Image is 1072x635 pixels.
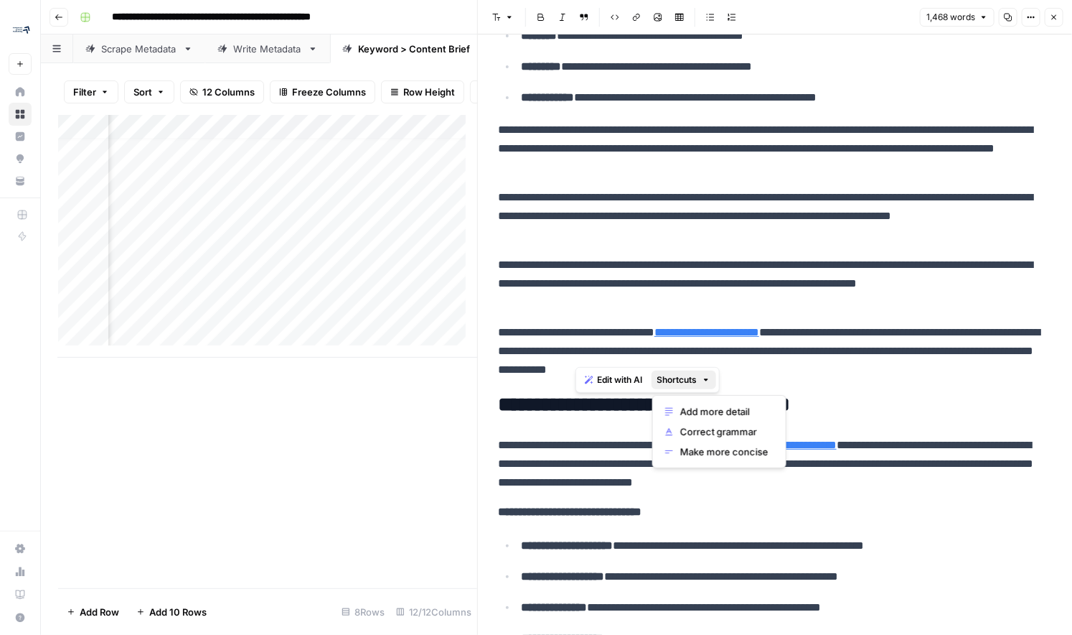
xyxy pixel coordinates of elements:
[270,80,375,103] button: Freeze Columns
[652,371,716,389] button: Shortcuts
[330,34,498,63] a: Keyword > Content Brief
[9,80,32,103] a: Home
[9,170,32,193] a: Your Data
[9,17,34,42] img: Compound Growth Logo
[920,8,995,27] button: 1,468 words
[403,85,455,99] span: Row Height
[926,11,975,24] span: 1,468 words
[598,374,643,386] span: Edit with AI
[58,601,128,624] button: Add Row
[205,34,330,63] a: Write Metadata
[652,395,786,468] div: Shortcuts
[133,85,152,99] span: Sort
[9,11,32,47] button: Workspace: Compound Growth
[336,601,390,624] div: 8 Rows
[657,374,697,386] span: Shortcuts
[579,371,649,389] button: Edit with AI
[202,85,255,99] span: 12 Columns
[680,445,768,459] span: Make more concise
[128,601,215,624] button: Add 10 Rows
[149,605,207,619] span: Add 10 Rows
[9,103,32,126] a: Browse
[292,85,366,99] span: Freeze Columns
[64,80,118,103] button: Filter
[124,80,174,103] button: Sort
[381,80,464,103] button: Row Height
[80,605,119,619] span: Add Row
[233,42,302,56] div: Write Metadata
[73,85,96,99] span: Filter
[9,147,32,170] a: Opportunities
[9,560,32,583] a: Usage
[180,80,264,103] button: 12 Columns
[101,42,177,56] div: Scrape Metadata
[9,537,32,560] a: Settings
[9,606,32,629] button: Help + Support
[680,404,768,419] span: Add more detail
[73,34,205,63] a: Scrape Metadata
[358,42,470,56] div: Keyword > Content Brief
[390,601,477,624] div: 12/12 Columns
[9,583,32,606] a: Learning Hub
[680,425,768,439] span: Correct grammar
[9,125,32,148] a: Insights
